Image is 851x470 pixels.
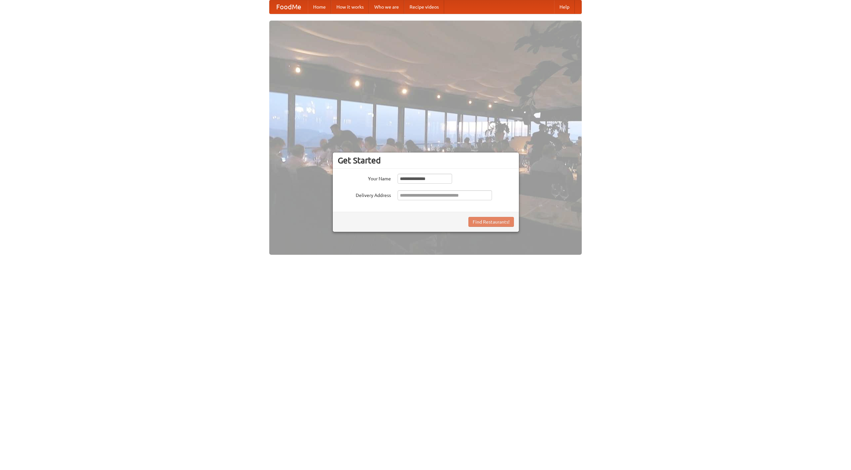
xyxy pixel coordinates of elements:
label: Your Name [338,174,391,182]
a: Help [554,0,575,14]
a: Who we are [369,0,404,14]
label: Delivery Address [338,190,391,199]
h3: Get Started [338,155,514,165]
a: FoodMe [270,0,308,14]
a: Home [308,0,331,14]
a: How it works [331,0,369,14]
button: Find Restaurants! [468,217,514,227]
a: Recipe videos [404,0,444,14]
